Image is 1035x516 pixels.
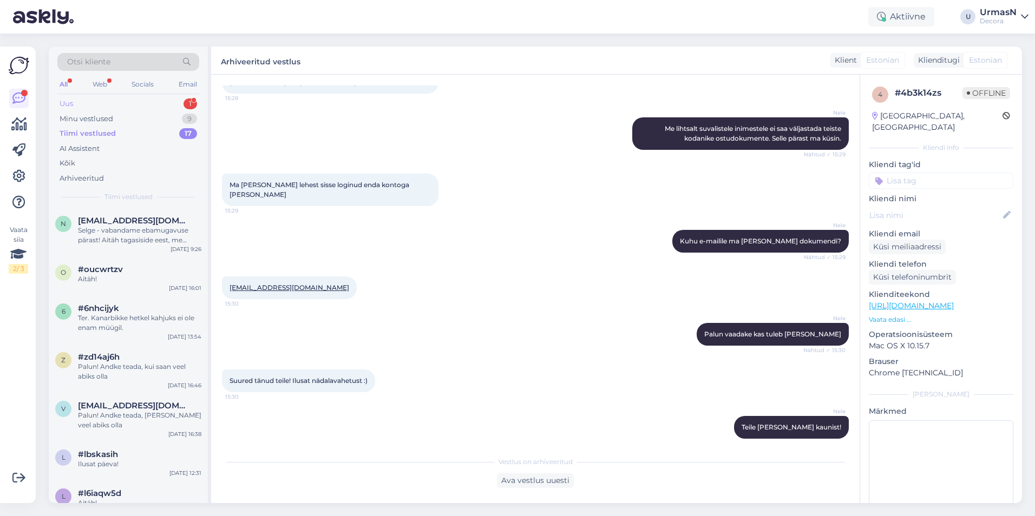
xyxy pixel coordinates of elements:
[869,340,1013,352] p: Mac OS X 10.15.7
[895,87,962,100] div: # 4b3k14zs
[230,376,368,385] span: Suured tänud teile! Ilusat nädalavahetust :)
[872,110,1003,133] div: [GEOGRAPHIC_DATA], [GEOGRAPHIC_DATA]
[184,98,197,109] div: 1
[230,283,349,292] a: [EMAIL_ADDRESS][DOMAIN_NAME]
[805,109,846,117] span: Nele
[980,17,1017,25] div: Decora
[176,77,199,91] div: Email
[869,315,1013,325] p: Vaata edasi ...
[804,150,846,158] span: Nähtud ✓ 15:29
[969,55,1002,66] span: Estonian
[869,301,954,310] a: [URL][DOMAIN_NAME]
[869,259,1013,270] p: Kliendi telefon
[878,90,882,98] span: 4
[168,430,201,438] div: [DATE] 16:38
[60,114,113,124] div: Minu vestlused
[78,449,118,459] span: #lbskasih
[805,221,846,229] span: Nele
[868,7,934,27] div: Aktiivne
[61,405,65,413] span: v
[704,330,841,338] span: Palun vaadake kas tuleb [PERSON_NAME]
[869,193,1013,204] p: Kliendi nimi
[60,128,116,139] div: Tiimi vestlused
[78,264,123,274] span: #oucwrtzv
[78,274,201,284] div: Aitäh!
[104,192,153,202] span: Tiimi vestlused
[804,253,846,261] span: Nähtud ✓ 15:29
[869,209,1001,221] input: Lisa nimi
[869,356,1013,367] p: Brauser
[830,55,857,66] div: Klient
[803,346,846,354] span: Nähtud ✓ 15:30
[869,228,1013,240] p: Kliendi email
[78,459,201,469] div: Ilusat päeva!
[182,114,197,124] div: 9
[78,488,121,498] span: #l6iaqw5d
[869,329,1013,340] p: Operatsioonisüsteem
[805,314,846,322] span: Nele
[168,381,201,389] div: [DATE] 16:46
[57,77,70,91] div: All
[869,367,1013,379] p: Chrome [TECHNICAL_ID]
[62,453,65,461] span: l
[962,87,1010,99] span: Offline
[869,389,1013,399] div: [PERSON_NAME]
[960,9,975,24] div: U
[78,216,191,226] span: nils.austa@gmail.com
[60,143,100,154] div: AI Assistent
[78,313,201,333] div: Ter. Kanarbikke hetkel kahjuks ei ole enam müügil.
[168,333,201,341] div: [DATE] 13:54
[78,411,201,430] div: Palun! Andke teada, [PERSON_NAME] veel abiks olla
[62,492,65,500] span: l
[61,220,66,228] span: n
[78,362,201,381] div: Palun! Andke teada, kui saan veel abiks olla
[225,207,266,215] span: 15:29
[61,356,65,364] span: z
[869,289,1013,300] p: Klienditeekond
[78,352,120,362] span: #zd14aj6h
[869,270,956,285] div: Küsi telefoninumbrit
[90,77,109,91] div: Web
[497,473,574,488] div: Ava vestlus uuesti
[9,264,28,274] div: 2 / 3
[169,284,201,292] div: [DATE] 16:01
[78,401,191,411] span: va.morgunova@gmail.com
[225,300,266,308] span: 15:30
[869,173,1013,189] input: Lisa tag
[9,55,29,76] img: Askly Logo
[980,8,1029,25] a: UrmasNDecora
[869,159,1013,170] p: Kliendi tag'id
[9,225,28,274] div: Vaata siia
[805,407,846,415] span: Nele
[499,457,573,467] span: Vestlus on arhiveeritud
[60,98,73,109] div: Uus
[62,307,65,315] span: 6
[866,55,899,66] span: Estonian
[179,128,197,139] div: 17
[805,439,846,447] span: 15:31
[60,158,75,169] div: Kõik
[78,303,119,313] span: #6nhcijyk
[869,143,1013,153] div: Kliendi info
[914,55,960,66] div: Klienditugi
[680,237,841,245] span: Kuhu e-mailile ma [PERSON_NAME] dokumendi?
[78,226,201,245] div: Selge - vabandame ebamugavuse pärast! Aitäh tagasiside eest, me uurime omalt poolt edasi millest ...
[980,8,1017,17] div: UrmasN
[869,240,946,254] div: Küsi meiliaadressi
[171,245,201,253] div: [DATE] 9:26
[221,53,300,68] label: Arhiveeritud vestlus
[665,124,843,142] span: Me lihtsalt suvalistele inimestele ei saa väljastada teiste kodanike ostudokumente. Selle pärast ...
[78,498,201,508] div: Aitäh!
[230,181,411,199] span: Ma [PERSON_NAME] lehest sisse loginud enda kontoga [PERSON_NAME]
[60,173,104,184] div: Arhiveeritud
[129,77,156,91] div: Socials
[61,268,66,276] span: o
[869,406,1013,417] p: Märkmed
[225,94,266,102] span: 15:28
[742,423,841,431] span: Teile [PERSON_NAME] kaunist!
[225,393,266,401] span: 15:30
[169,469,201,477] div: [DATE] 12:31
[67,56,110,68] span: Otsi kliente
